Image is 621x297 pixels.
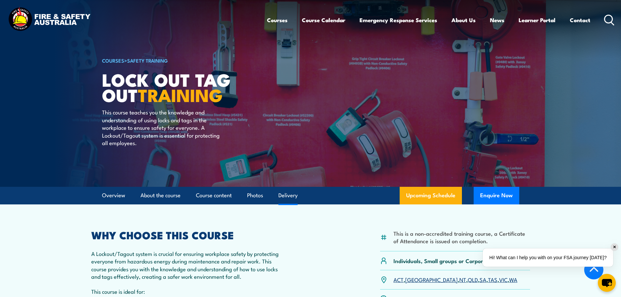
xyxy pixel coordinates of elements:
[393,275,404,283] a: ACT
[302,11,345,29] a: Course Calendar
[598,274,616,292] button: chat-button
[91,288,282,295] p: This course is ideal for:
[519,11,555,29] a: Learner Portal
[267,11,288,29] a: Courses
[196,187,232,204] a: Course content
[474,187,519,204] button: Enquire Now
[570,11,590,29] a: Contact
[480,275,486,283] a: SA
[451,11,476,29] a: About Us
[393,230,530,245] li: This is a non-accredited training course, a Certificate of Attendance is issued on completion.
[102,72,263,102] h1: Lock Out Tag Out
[483,248,613,267] div: Hi! What can I help you with on your FSA journey [DATE]?
[102,108,221,146] p: This course teaches you the knowledge and understanding of using locks and tags in the workplace ...
[393,257,515,264] p: Individuals, Small groups or Corporate bookings
[102,57,124,64] a: COURSES
[102,56,263,64] h6: >
[611,244,618,251] div: ✕
[499,275,508,283] a: VIC
[490,11,504,29] a: News
[91,250,282,280] p: A Lockout/Tagout system is crucial for ensuring workplace safety by protecting everyone from haza...
[360,11,437,29] a: Emergency Response Services
[247,187,263,204] a: Photos
[278,187,298,204] a: Delivery
[140,187,181,204] a: About the course
[405,275,458,283] a: [GEOGRAPHIC_DATA]
[102,187,125,204] a: Overview
[488,275,497,283] a: TAS
[400,187,462,204] a: Upcoming Schedule
[468,275,478,283] a: QLD
[509,275,517,283] a: WA
[138,81,223,108] strong: TRAINING
[91,230,282,239] h2: WHY CHOOSE THIS COURSE
[127,57,168,64] a: Safety Training
[393,276,517,283] p: , , , , , , ,
[459,275,466,283] a: NT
